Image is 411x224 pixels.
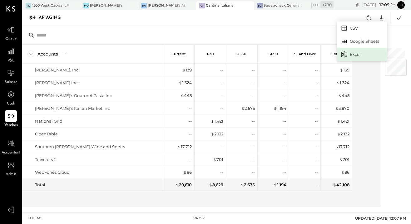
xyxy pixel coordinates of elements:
span: $ [211,119,214,124]
div: -- [283,144,286,150]
span: $ [183,170,187,175]
div: Sagaponack General Store [264,3,302,8]
span: $ [179,80,182,85]
div: -- [283,93,286,99]
div: -- [220,144,223,150]
div: -- [252,67,255,73]
div: [PERSON_NAME], Inc [35,67,78,73]
div: -- [283,169,286,175]
div: 1W [26,3,31,8]
div: SG [257,3,263,8]
div: -- [315,118,318,124]
div: -- [283,118,286,124]
span: $ [209,182,212,187]
div: 1500 West Capital LP [32,3,69,8]
div: -- [315,67,318,73]
div: 701 [213,157,223,163]
a: Balance [0,67,22,85]
span: $ [182,67,186,72]
div: WebFones Cloud [35,169,70,175]
span: $ [335,106,339,111]
div: -- [252,93,255,99]
div: -- [252,80,255,86]
div: 86 [341,169,349,175]
div: Travelers J [35,157,56,163]
div: Google Sheets [337,35,387,48]
div: -- [283,157,286,163]
span: 12 : 09 [377,2,389,8]
div: -- [315,131,318,137]
div: copy link [354,2,361,8]
div: 17,712 [335,144,349,150]
p: 1-30 [207,52,214,56]
div: National Grid [35,118,62,124]
div: 445 [181,93,192,99]
div: 1,324 [336,80,349,86]
div: 2,132 [337,131,349,137]
div: [DATE] [362,2,396,8]
div: OpenTable [35,131,58,137]
span: $ [181,93,184,98]
p: 91 and Over [294,52,316,56]
span: Accountant [2,150,21,156]
a: CSV [337,22,387,35]
p: Current [171,52,186,56]
a: Accountant [0,138,22,156]
span: $ [340,67,343,72]
div: -- [315,169,318,175]
div: -- [252,118,255,124]
div: [PERSON_NAME]'s Atlanta [148,3,186,8]
div: 445 [338,93,349,99]
span: $ [341,170,344,175]
span: $ [211,131,214,136]
span: Cash [7,101,15,107]
span: $ [337,119,340,124]
div: + 280 [320,1,334,8]
div: 42,108 [333,182,349,188]
span: $ [337,131,340,136]
div: -- [315,144,318,150]
div: -- [315,80,318,86]
div: 3,870 [335,105,349,111]
div: 701 [339,157,349,163]
a: Queue [0,24,22,42]
span: $ [213,157,216,162]
div: -- [315,105,318,111]
a: Admin [0,159,22,177]
div: 139 [340,67,349,73]
div: AP Aging [39,13,67,23]
span: $ [177,144,181,149]
a: P&L [0,46,22,64]
div: CI [199,3,205,8]
span: pm [390,2,396,7]
div: Southern [PERSON_NAME] Wine and Spirits [35,144,125,150]
div: -- [220,80,223,86]
div: -- [220,169,223,175]
span: $ [176,182,179,187]
span: $ [241,106,245,111]
div: -- [252,169,255,175]
div: -- [283,131,286,137]
div: -- [189,105,192,111]
button: Li [397,1,405,9]
div: 1,324 [179,80,192,86]
a: Vendors [0,110,22,128]
div: -- [220,93,223,99]
span: UPDATED: [DATE] 12:07 PM [355,216,406,221]
span: $ [338,93,342,98]
div: -- [252,157,255,163]
span: Queue [5,37,17,42]
a: Cash [0,89,22,107]
p: Total [332,52,341,56]
div: Total [35,182,45,188]
div: -- [315,157,318,163]
p: 31-60 [237,52,246,56]
div: 139 [182,67,192,73]
div: 2,132 [211,131,223,137]
span: $ [339,157,343,162]
span: Vendors [4,123,18,128]
div: 1,421 [211,118,223,124]
div: Cantina Italiana [206,3,234,8]
span: Admin [6,172,16,177]
span: $ [336,80,340,85]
